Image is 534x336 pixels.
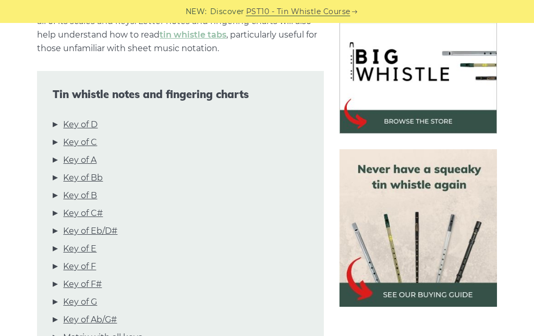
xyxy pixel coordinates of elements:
a: Key of Bb [63,171,103,185]
span: Discover [210,6,245,18]
span: Tin whistle notes and fingering charts [53,88,308,101]
img: tin whistle buying guide [339,149,496,306]
a: Key of G [63,295,97,309]
a: Key of F# [63,278,102,291]
a: Key of F [63,260,96,273]
a: Key of E [63,242,96,256]
a: Key of D [63,118,98,131]
a: Key of A [63,153,96,167]
a: Key of Ab/G# [63,313,117,327]
a: tin whistle tabs [160,30,226,40]
span: NEW: [186,6,207,18]
a: Key of B [63,189,97,202]
a: PST10 - Tin Whistle Course [246,6,350,18]
a: Key of Eb/D# [63,224,117,238]
a: Key of C [63,136,97,149]
a: Key of C# [63,207,103,220]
